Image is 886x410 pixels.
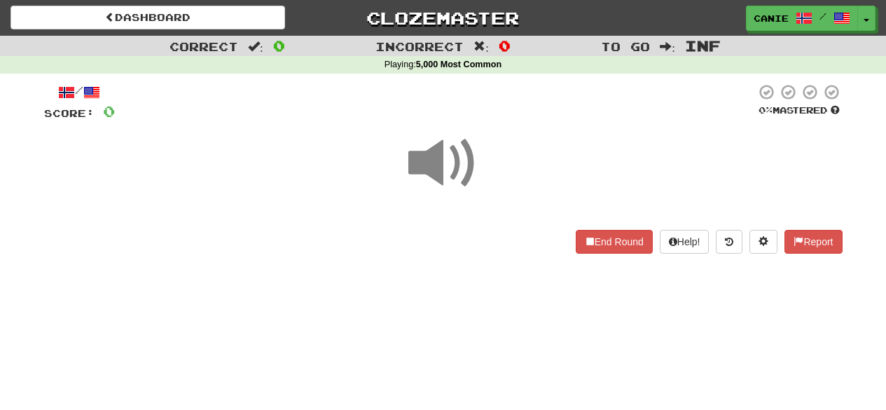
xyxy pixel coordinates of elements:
[248,41,263,53] span: :
[473,41,489,53] span: :
[784,230,842,254] button: Report
[716,230,742,254] button: Round history (alt+y)
[416,60,501,69] strong: 5,000 Most Common
[756,104,843,117] div: Mastered
[169,39,238,53] span: Correct
[660,230,710,254] button: Help!
[685,37,721,54] span: Inf
[819,11,826,21] span: /
[499,37,511,54] span: 0
[660,41,675,53] span: :
[601,39,650,53] span: To go
[759,104,773,116] span: 0 %
[576,230,653,254] button: End Round
[754,12,789,25] span: Canie
[44,83,115,101] div: /
[306,6,581,30] a: Clozemaster
[11,6,285,29] a: Dashboard
[103,102,115,120] span: 0
[375,39,464,53] span: Incorrect
[746,6,858,31] a: Canie /
[273,37,285,54] span: 0
[44,107,95,119] span: Score:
